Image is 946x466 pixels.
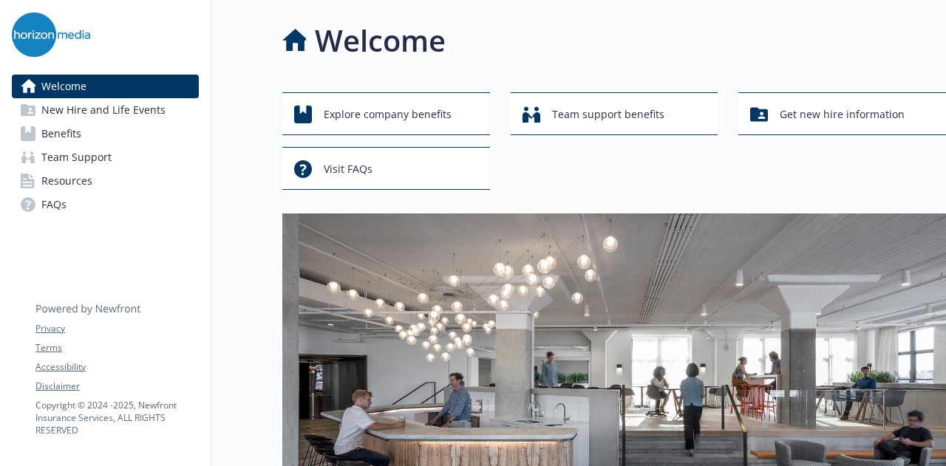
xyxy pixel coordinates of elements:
button: Get new hire information [738,92,946,135]
span: Visit FAQs [324,155,372,183]
a: New Hire and Life Events [12,98,199,122]
a: Accessibility [35,360,198,374]
span: Resources [41,169,92,193]
span: Explore company benefits [324,100,452,129]
span: Get new hire information [780,100,905,129]
span: Team Support [41,145,112,169]
a: Resources [12,169,199,193]
a: FAQs [12,193,199,216]
span: Team support benefits [552,100,664,129]
a: Benefits [12,122,199,145]
span: Welcome [41,75,86,98]
a: Privacy [35,322,198,335]
h1: Welcome [315,18,446,63]
span: Benefits [41,122,81,145]
button: Explore company benefits [282,92,490,135]
a: Team Support [12,145,199,169]
button: Visit FAQs [282,147,490,190]
p: Copyright © 2024 - 2025 , Newfront Insurance Services, ALL RIGHTS RESERVED [35,399,198,436]
span: FAQs [41,193,67,216]
a: Welcome [12,75,199,98]
span: New Hire and Life Events [41,98,166,122]
a: Disclaimer [35,380,198,393]
button: Team support benefits [511,92,718,135]
a: Terms [35,341,198,354]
